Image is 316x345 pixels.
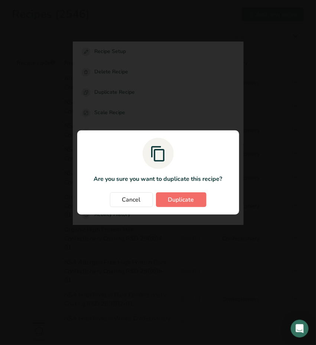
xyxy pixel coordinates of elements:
button: Duplicate [156,192,206,207]
span: Duplicate [168,195,194,204]
p: Are you sure you want to duplicate this recipe? [85,175,232,183]
span: Cancel [122,195,141,204]
button: Cancel [110,192,153,207]
div: Open Intercom Messenger [291,320,309,338]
